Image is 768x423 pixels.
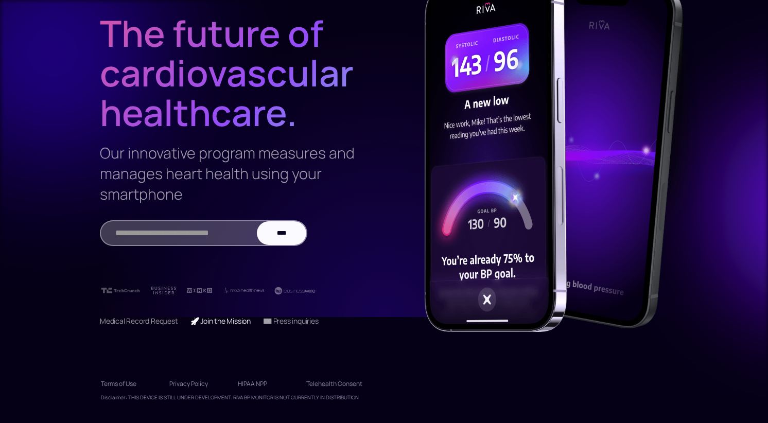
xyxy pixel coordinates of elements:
[169,376,225,392] a: Privacy Policy
[101,392,359,402] div: Disclaimer: THIS DEVICE IS STILL UNDER DEVELOPMENT. RIVA BP MONITOR IS NOT CURRENTLY IN DISTRIBUTION
[100,143,359,205] h3: Our innovative program measures and manages heart health using your smartphone
[100,220,307,246] form: Email Form
[238,376,294,392] a: HIPAA NPP
[100,316,178,326] a: Medical Record Request
[306,376,362,392] a: Telehealth Consent
[263,316,319,326] a: 📧 Press inquiries
[190,316,251,326] a: 🚀 Join the Mission
[101,376,157,392] a: Terms of Use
